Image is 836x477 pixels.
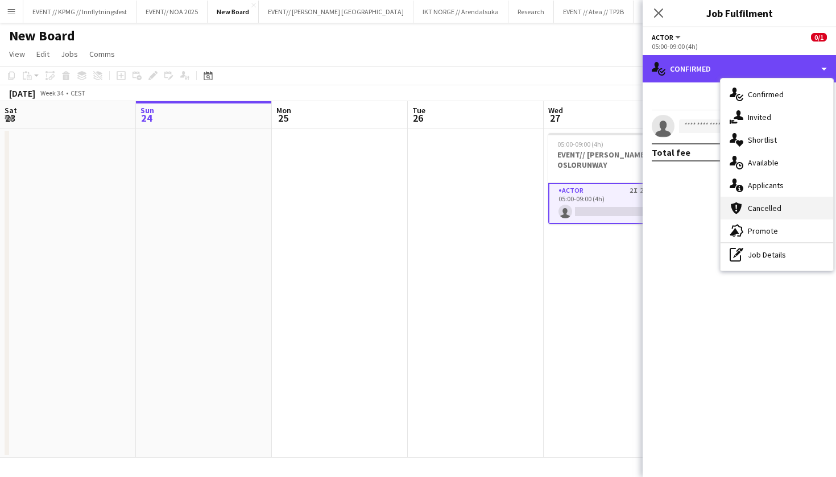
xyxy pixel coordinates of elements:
[136,1,208,23] button: EVENT// NOA 2025
[548,105,563,115] span: Wed
[259,1,413,23] button: EVENT// [PERSON_NAME] [GEOGRAPHIC_DATA]
[721,151,833,174] div: Available
[721,243,833,266] div: Job Details
[3,111,17,125] span: 23
[23,1,136,23] button: EVENT // KPMG // Innflytningsfest
[643,6,836,20] h3: Job Fulfilment
[38,89,66,97] span: Week 34
[9,49,25,59] span: View
[412,105,425,115] span: Tue
[652,33,682,42] button: Actor
[721,128,833,151] div: Shortlist
[508,1,554,23] button: Research
[548,133,676,224] app-job-card: 05:00-09:00 (4h)0/1EVENT// [PERSON_NAME] // OSLORUNWAY1 RoleActor2I2A0/105:00-09:00 (4h)
[275,111,291,125] span: 25
[5,47,30,61] a: View
[557,140,603,148] span: 05:00-09:00 (4h)
[140,105,154,115] span: Sun
[208,1,259,23] button: New Board
[85,47,119,61] a: Comms
[721,83,833,106] div: Confirmed
[652,147,690,158] div: Total fee
[721,106,833,128] div: Invited
[32,47,54,61] a: Edit
[5,105,17,115] span: Sat
[643,55,836,82] div: Confirmed
[547,111,563,125] span: 27
[721,219,833,242] div: Promote
[811,33,827,42] span: 0/1
[89,49,115,59] span: Comms
[411,111,425,125] span: 26
[413,1,508,23] button: IKT NORGE // Arendalsuka
[721,174,833,197] div: Applicants
[139,111,154,125] span: 24
[9,88,35,99] div: [DATE]
[71,89,85,97] div: CEST
[548,183,676,224] app-card-role: Actor2I2A0/105:00-09:00 (4h)
[36,49,49,59] span: Edit
[56,47,82,61] a: Jobs
[652,33,673,42] span: Actor
[61,49,78,59] span: Jobs
[634,1,743,23] button: EVENT // Atea Community 2025
[548,150,676,170] h3: EVENT// [PERSON_NAME] // OSLORUNWAY
[652,42,827,51] div: 05:00-09:00 (4h)
[554,1,634,23] button: EVENT // Atea // TP2B
[9,27,75,44] h1: New Board
[276,105,291,115] span: Mon
[721,197,833,219] div: Cancelled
